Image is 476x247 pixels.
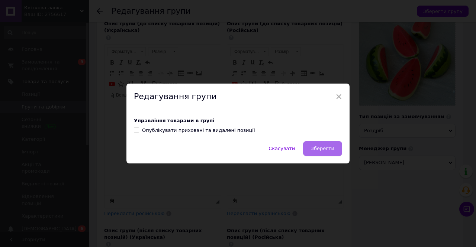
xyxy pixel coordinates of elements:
[303,141,342,156] button: Зберегти
[126,84,350,110] div: Редагування групи
[134,118,342,123] div: Управління товарами в групі
[261,141,303,156] button: Скасувати
[311,146,334,151] span: Зберегти
[142,127,255,134] div: Опублікувати приховані та видалені позиції
[268,146,295,151] span: Скасувати
[335,90,342,103] span: ×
